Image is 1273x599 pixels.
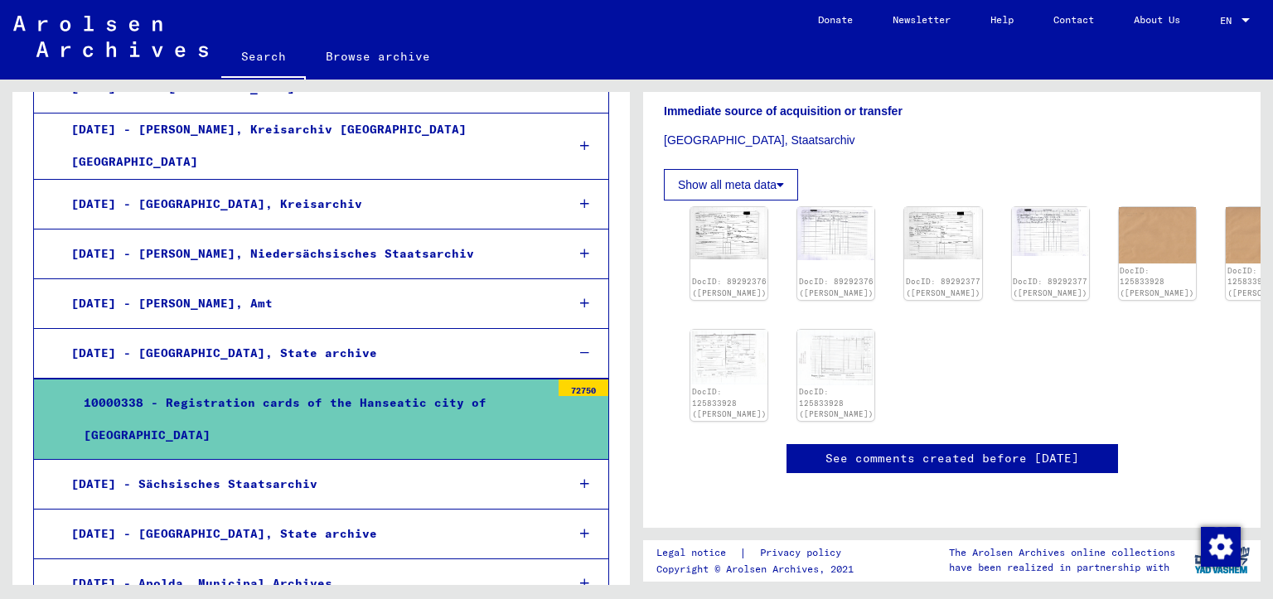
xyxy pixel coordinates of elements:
[71,387,550,452] div: 10000338 - Registration cards of the Hanseatic city of [GEOGRAPHIC_DATA]
[1012,207,1089,256] img: 002.jpg
[59,188,552,220] div: [DATE] - [GEOGRAPHIC_DATA], Kreisarchiv
[306,36,450,76] a: Browse archive
[825,450,1079,467] a: See comments created before [DATE]
[1120,266,1194,297] a: DocID: 125833928 ([PERSON_NAME])
[221,36,306,80] a: Search
[664,169,798,200] button: Show all meta data
[690,330,767,384] img: 003.jpg
[59,238,552,270] div: [DATE] - [PERSON_NAME], Niedersächsisches Staatsarchiv
[664,104,903,118] b: Immediate source of acquisition or transfer
[1013,277,1087,297] a: DocID: 89292377 ([PERSON_NAME])
[656,544,861,562] div: |
[656,544,739,562] a: Legal notice
[1119,207,1196,263] img: 001.jpg
[690,207,767,259] img: 001.jpg
[692,387,767,418] a: DocID: 125833928 ([PERSON_NAME])
[949,545,1175,560] p: The Arolsen Archives online collections
[906,277,980,297] a: DocID: 89292377 ([PERSON_NAME])
[59,114,552,178] div: [DATE] - [PERSON_NAME], Kreisarchiv [GEOGRAPHIC_DATA] [GEOGRAPHIC_DATA]
[904,207,981,259] img: 001.jpg
[656,562,861,577] p: Copyright © Arolsen Archives, 2021
[59,518,552,550] div: [DATE] - [GEOGRAPHIC_DATA], State archive
[559,379,608,396] div: 72750
[949,560,1175,575] p: have been realized in partnership with
[692,277,767,297] a: DocID: 89292376 ([PERSON_NAME])
[1220,15,1238,27] span: EN
[59,468,552,500] div: [DATE] - Sächsisches Staatsarchiv
[664,132,1240,149] p: [GEOGRAPHIC_DATA], Staatsarchiv
[799,277,874,297] a: DocID: 89292376 ([PERSON_NAME])
[1201,527,1241,567] img: Change consent
[59,337,552,370] div: [DATE] - [GEOGRAPHIC_DATA], State archive
[59,287,552,320] div: [DATE] - [PERSON_NAME], Amt
[797,207,874,260] img: 002.jpg
[13,16,208,57] img: Arolsen_neg.svg
[747,544,861,562] a: Privacy policy
[799,387,874,418] a: DocID: 125833928 ([PERSON_NAME])
[797,330,874,385] img: 004.jpg
[1191,539,1253,581] img: yv_logo.png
